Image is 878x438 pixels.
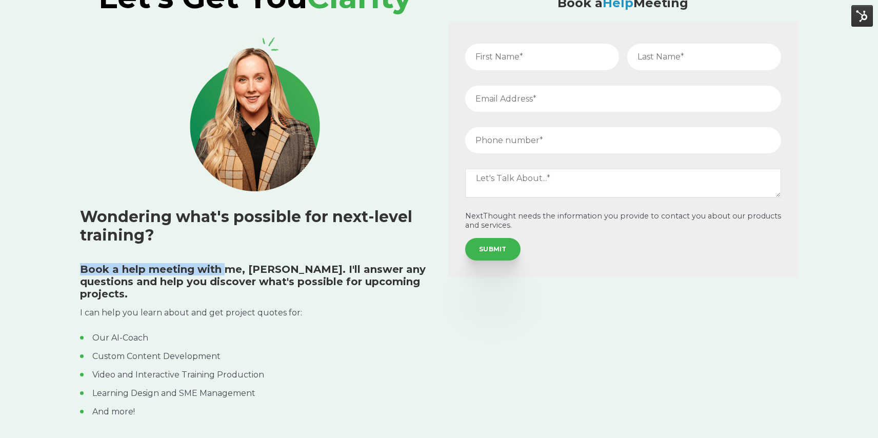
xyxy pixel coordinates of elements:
img: HubSpot Tools Menu Toggle [851,5,873,27]
p: I can help you learn about and get project quotes for: [80,306,430,320]
li: Custom Content Development [80,350,430,363]
li: And more! [80,406,430,418]
h5: Book a help meeting with me, [PERSON_NAME]. I'll answer any questions and help you discover what'... [80,263,430,300]
li: Our AI-Coach [80,332,430,344]
input: First Name* [465,44,619,70]
p: NextThought needs the information you provide to contact you about our products and services. [465,212,781,230]
img: Ana Cutout With Pizzazz [178,37,332,191]
h3: Wondering what's possible for next-level training? [80,208,430,245]
li: Video and Interactive Training Production [80,369,430,381]
li: Learning Design and SME Management [80,387,430,400]
input: Email Address* [465,86,781,112]
input: Phone number* [465,127,781,153]
input: SUBMIT [465,238,521,261]
input: Last Name* [627,44,781,70]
